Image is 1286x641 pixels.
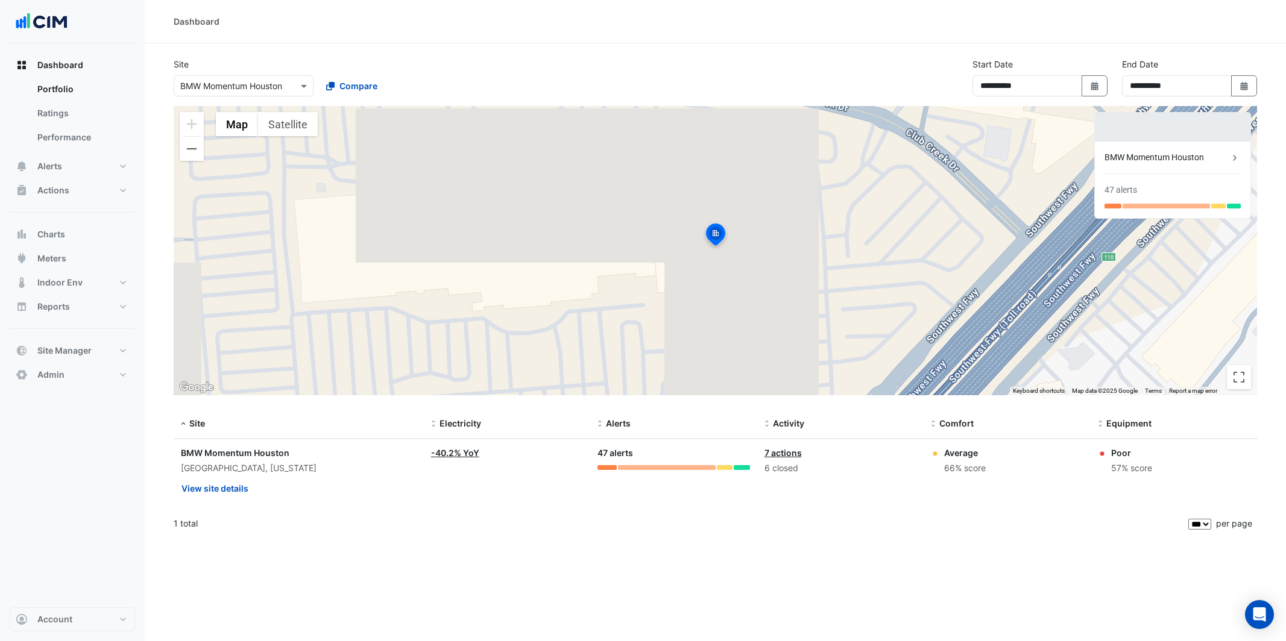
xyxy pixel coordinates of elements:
a: 7 actions [764,448,802,458]
button: Admin [10,363,135,387]
span: Account [37,613,72,625]
span: per page [1216,518,1252,528]
span: Electricity [440,418,481,428]
a: Ratings [28,101,135,125]
app-icon: Alerts [16,160,28,172]
label: Start Date [972,58,1013,70]
span: Comfort [939,418,974,428]
div: Dashboard [174,15,219,28]
app-icon: Dashboard [16,59,28,71]
button: Indoor Env [10,270,135,295]
span: Site Manager [37,345,92,357]
app-icon: Charts [16,228,28,240]
div: BMW Momentum Houston [181,446,417,459]
app-icon: Site Manager [16,345,28,357]
div: 1 total [174,508,1186,539]
span: Map data ©2025 Google [1072,387,1138,394]
span: Compare [339,80,377,92]
app-icon: Indoor Env [16,277,28,289]
div: Poor [1111,446,1152,459]
span: Alerts [37,160,62,172]
div: 66% score [944,461,986,475]
button: Meters [10,246,135,270]
div: 47 alerts [1105,184,1137,196]
span: Alerts [606,418,631,428]
app-icon: Actions [16,184,28,196]
div: [GEOGRAPHIC_DATA], [US_STATE] [181,461,417,475]
button: Site Manager [10,339,135,363]
span: Indoor Env [37,277,83,289]
label: End Date [1122,58,1158,70]
button: Charts [10,222,135,246]
div: Average [944,446,986,459]
img: Company Logo [14,10,69,34]
div: BMW Momentum Houston [1105,151,1229,164]
span: Actions [37,184,69,196]
img: Google [177,380,216,395]
span: Reports [37,301,70,313]
app-icon: Meters [16,252,28,264]
button: Alerts [10,154,135,178]
button: Dashboard [10,53,135,77]
a: Open this area in Google Maps (opens a new window) [177,380,216,395]
button: Keyboard shortcuts [1013,387,1065,395]
div: Open Intercom Messenger [1245,600,1274,629]
a: Terms [1145,387,1162,394]
span: Equipment [1106,418,1152,428]
span: Charts [37,228,65,240]
app-icon: Reports [16,301,28,313]
button: View site details [181,478,249,499]
span: Activity [773,418,804,428]
button: Account [10,607,135,631]
fa-icon: Select Date [1089,81,1100,91]
span: Admin [37,369,65,381]
div: Dashboard [10,77,135,154]
div: 57% score [1111,461,1152,475]
a: Report a map error [1169,387,1217,394]
button: Reports [10,295,135,319]
button: Actions [10,178,135,202]
a: Portfolio [28,77,135,101]
button: Toggle fullscreen view [1227,365,1251,389]
span: Meters [37,252,66,264]
img: site-pin-selected.svg [702,222,729,251]
a: Performance [28,125,135,149]
a: -40.2% YoY [431,448,479,458]
div: 6 closed [764,461,916,475]
label: Site [174,58,189,70]
app-icon: Admin [16,369,28,381]
button: Compare [318,75,385,96]
span: Dashboard [37,59,83,71]
div: 47 alerts [597,446,749,460]
button: Zoom out [180,137,204,161]
button: Show street map [216,112,258,136]
button: Show satellite imagery [258,112,318,136]
fa-icon: Select Date [1239,81,1250,91]
span: Site [189,418,205,428]
button: Zoom in [180,112,204,136]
